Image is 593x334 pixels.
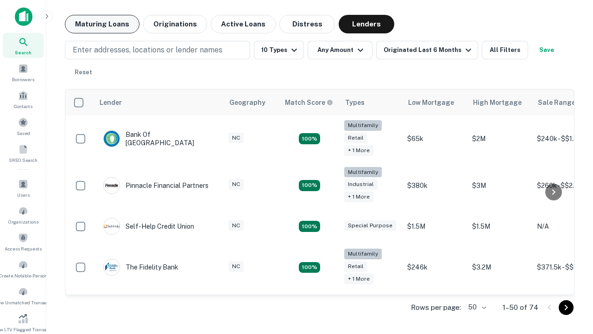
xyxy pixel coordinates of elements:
[344,120,382,131] div: Multifamily
[14,103,32,110] span: Contacts
[94,90,224,116] th: Lender
[103,177,208,194] div: Pinnacle Financial Partners
[143,15,207,33] button: Originations
[229,97,265,108] div: Geography
[3,283,44,308] a: Review Unmatched Transactions
[3,114,44,139] a: Saved
[228,220,244,231] div: NC
[228,179,244,190] div: NC
[279,90,340,116] th: Capitalize uses an advanced AI algorithm to match your search with the best lender. The match sco...
[408,97,454,108] div: Low Mortgage
[384,45,474,56] div: Originated Last 6 Months
[467,209,532,244] td: $1.5M
[532,41,561,59] button: Save your search to get updates of matches that match your search criteria.
[559,300,574,315] button: Go to next page
[344,249,382,259] div: Multifamily
[344,261,367,272] div: Retail
[538,97,575,108] div: Sale Range
[376,41,478,59] button: Originated Last 6 Months
[5,245,42,252] span: Access Requests
[228,261,244,272] div: NC
[403,244,467,291] td: $246k
[3,87,44,112] a: Contacts
[3,141,44,166] a: SREO Search
[65,15,139,33] button: Maturing Loans
[285,97,331,108] h6: Match Score
[345,97,365,108] div: Types
[344,179,378,190] div: Industrial
[403,90,467,116] th: Low Mortgage
[482,41,528,59] button: All Filters
[224,90,279,116] th: Geography
[65,41,250,59] button: Enter addresses, locations or lender names
[467,162,532,209] td: $3M
[403,209,467,244] td: $1.5M
[3,175,44,200] a: Users
[103,130,214,147] div: Bank Of [GEOGRAPHIC_DATA]
[12,76,34,83] span: Borrowers
[285,97,333,108] div: Capitalize uses an advanced AI algorithm to match your search with the best lender. The match sco...
[73,45,222,56] p: Enter addresses, locations or lender names
[467,90,532,116] th: High Mortgage
[403,116,467,162] td: $65k
[411,302,461,313] p: Rows per page:
[9,156,38,164] span: SREO Search
[344,274,373,284] div: + 1 more
[17,129,30,137] span: Saved
[15,7,32,26] img: capitalize-icon.png
[467,244,532,291] td: $3.2M
[17,191,30,199] span: Users
[3,256,44,281] a: Create Notable Person
[104,178,120,193] img: picture
[3,202,44,227] a: Organizations
[403,162,467,209] td: $380k
[465,301,488,314] div: 50
[100,97,122,108] div: Lender
[340,90,403,116] th: Types
[211,15,276,33] button: Active Loans
[344,133,367,143] div: Retail
[8,218,38,225] span: Organizations
[104,131,120,147] img: picture
[228,133,244,143] div: NC
[3,229,44,254] a: Access Requests
[308,41,372,59] button: Any Amount
[15,49,32,56] span: Search
[254,41,304,59] button: 10 Types
[299,262,320,273] div: Matching Properties: 10, hasApolloMatch: undefined
[344,145,373,156] div: + 1 more
[344,192,373,202] div: + 1 more
[104,218,120,234] img: picture
[344,167,382,178] div: Multifamily
[104,259,120,275] img: picture
[299,133,320,144] div: Matching Properties: 17, hasApolloMatch: undefined
[279,15,335,33] button: Distress
[467,116,532,162] td: $2M
[299,221,320,232] div: Matching Properties: 11, hasApolloMatch: undefined
[339,15,394,33] button: Lenders
[103,259,178,276] div: The Fidelity Bank
[3,60,44,85] a: Borrowers
[3,33,44,58] a: Search
[103,218,194,235] div: Self-help Credit Union
[547,230,593,275] iframe: Chat Widget
[69,63,98,82] button: Reset
[473,97,522,108] div: High Mortgage
[344,220,396,231] div: Special Purpose
[299,180,320,191] div: Matching Properties: 14, hasApolloMatch: undefined
[503,302,538,313] p: 1–50 of 74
